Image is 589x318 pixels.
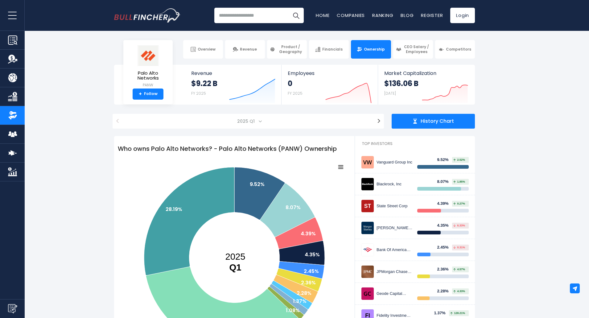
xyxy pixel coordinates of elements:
text: 2.36% [301,279,316,286]
span: Ownership [364,47,385,52]
text: 28.19% [166,206,182,213]
a: +Follow [133,89,163,100]
small: [DATE] [384,91,396,96]
div: Vanguard Group Inc [377,160,413,165]
a: Ownership [351,40,391,59]
strong: + [139,91,142,97]
div: State Street Corp [377,204,413,209]
span: Competitors [446,47,471,52]
span: 0.27% [453,202,465,205]
strong: $136.06 B [384,79,418,88]
span: Palo Alto Networks [128,71,168,81]
text: 4.35% [305,251,320,258]
button: < [113,114,123,129]
a: Blog [401,12,414,19]
span: History Chart [421,118,454,125]
span: 4.57% [453,268,465,271]
a: Login [450,8,475,23]
tspan: Q1 [229,262,241,272]
a: Register [421,12,443,19]
button: Search [288,8,304,23]
span: 0.31% [453,246,465,249]
button: > [374,114,384,129]
text: 9.52% [250,181,265,188]
span: 4.33% [453,290,465,293]
strong: $9.22 B [191,79,217,88]
div: 1.37% [434,311,449,316]
text: 2.28% [297,290,311,297]
span: 2025 Q1 [126,114,371,129]
div: 2.36% [437,267,452,272]
text: 2025 [225,251,245,272]
img: history chart [413,119,418,124]
span: 2025 Q1 [235,117,258,126]
a: Palo Alto Networks PANW [128,45,168,89]
span: 128.21% [450,312,465,315]
span: 6.33% [453,224,465,227]
div: Bank Of America Corp /de [377,247,413,253]
strong: 0 [288,79,303,88]
span: Product / Geography [277,44,304,54]
h2: Top Investors [355,136,475,151]
span: Overview [198,47,216,52]
span: Employees [288,70,371,76]
div: 4.35% [437,223,452,228]
div: [PERSON_NAME] [PERSON_NAME] [377,225,413,231]
a: Home [316,12,329,19]
span: CEO Salary / Employees [403,44,430,54]
text: 8.07% [286,204,301,211]
div: 9.52% [437,157,452,163]
text: 1.08% [286,307,300,314]
div: 4.39% [437,201,452,206]
span: Market Capitalization [384,70,468,76]
span: 1.85% [453,180,465,183]
text: 4.39% [301,230,316,237]
a: Overview [183,40,223,59]
a: Revenue $9.22 B FY 2025 [185,65,282,105]
div: JPMorgan Chase & CO [377,269,413,275]
div: Geode Capital Management, LLC [377,291,413,296]
a: Revenue [225,40,265,59]
a: Competitors [435,40,475,59]
a: Ranking [372,12,393,19]
a: Go to homepage [114,8,180,23]
img: Bullfincher logo [114,8,181,23]
span: 2.52% [453,159,465,161]
a: Companies [337,12,365,19]
a: Employees 0 FY 2025 [282,65,377,105]
small: PANW [128,82,168,88]
span: Revenue [191,70,275,76]
div: 2.28% [437,289,452,294]
small: FY 2025 [191,91,206,96]
div: Blackrock, Inc [377,182,413,187]
span: Revenue [240,47,257,52]
a: Market Capitalization $136.06 B [DATE] [378,65,474,105]
text: 2.45% [304,268,319,275]
span: Financials [322,47,343,52]
small: FY 2025 [288,91,303,96]
img: Ownership [8,111,17,120]
div: 2.45% [437,245,452,250]
a: Financials [309,40,349,59]
div: 8.07% [437,179,452,184]
a: CEO Salary / Employees [393,40,433,59]
h1: Who owns Palo Alto Networks? - Palo Alto Networks (PANW) Ownership [114,140,355,157]
text: 1.37% [293,298,307,305]
a: Product / Geography [267,40,307,59]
